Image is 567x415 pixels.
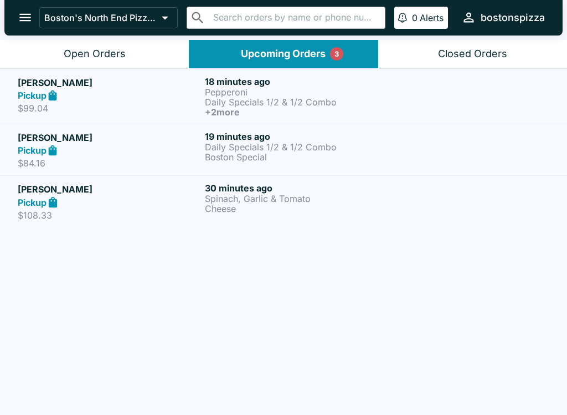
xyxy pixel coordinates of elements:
[39,7,178,28] button: Boston's North End Pizza Bakery
[18,76,200,89] h5: [PERSON_NAME]
[205,107,388,117] h6: + 2 more
[205,204,388,214] p: Cheese
[18,158,200,169] p: $84.16
[205,76,388,87] h6: 18 minutes ago
[205,87,388,97] p: Pepperoni
[64,48,126,60] div: Open Orders
[205,183,388,194] h6: 30 minutes ago
[210,10,380,26] input: Search orders by name or phone number
[412,12,417,23] p: 0
[18,145,47,156] strong: Pickup
[18,103,200,114] p: $99.04
[457,6,549,29] button: bostonspizza
[205,152,388,162] p: Boston Special
[241,48,326,60] div: Upcoming Orders
[18,131,200,144] h5: [PERSON_NAME]
[205,142,388,152] p: Daily Specials 1/2 & 1/2 Combo
[438,48,507,60] div: Closed Orders
[44,12,157,23] p: Boston's North End Pizza Bakery
[205,131,388,142] h6: 19 minutes ago
[18,183,200,196] h5: [PERSON_NAME]
[18,197,47,208] strong: Pickup
[18,90,47,101] strong: Pickup
[334,48,339,59] p: 3
[205,97,388,107] p: Daily Specials 1/2 & 1/2 Combo
[11,3,39,32] button: open drawer
[18,210,200,221] p: $108.33
[205,194,388,204] p: Spinach, Garlic & Tomato
[420,12,444,23] p: Alerts
[481,11,545,24] div: bostonspizza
